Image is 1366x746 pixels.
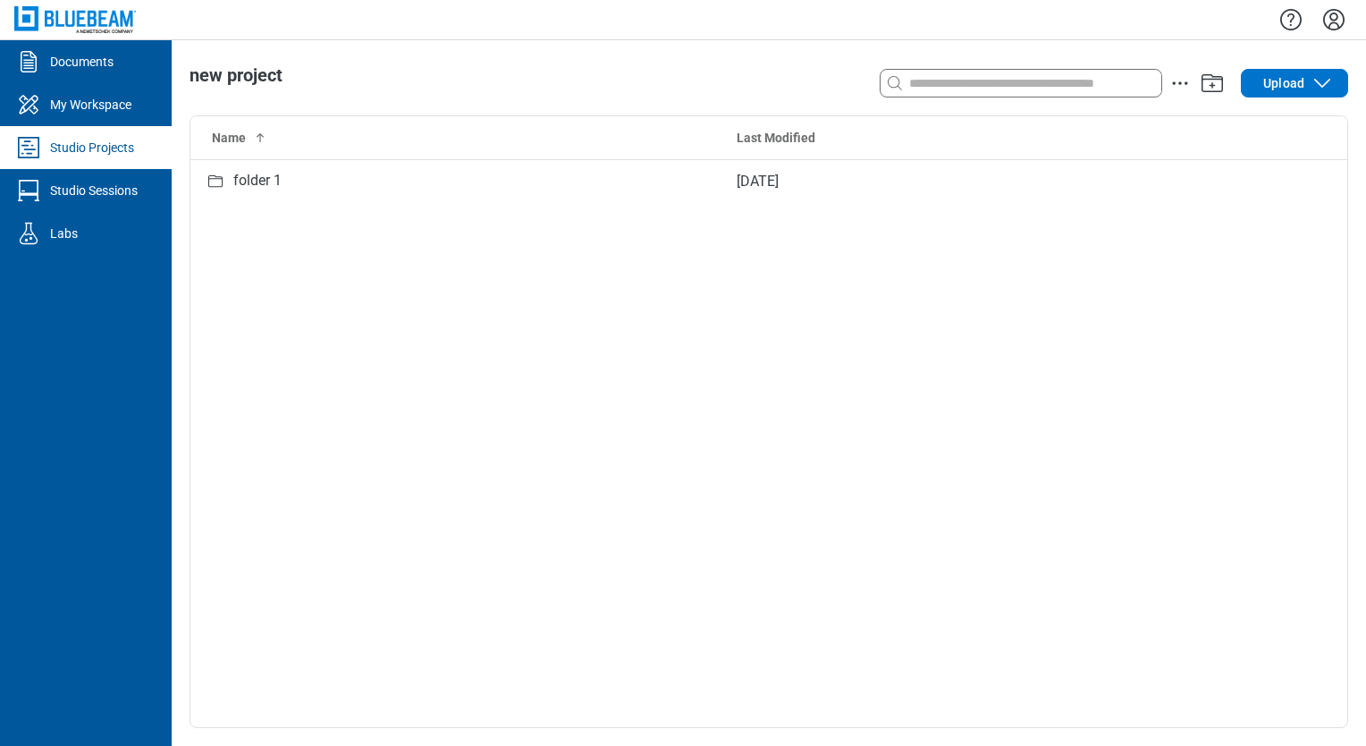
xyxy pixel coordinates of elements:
svg: Documents [14,47,43,76]
div: Name [212,129,708,147]
div: Studio Projects [50,139,134,157]
img: Bluebeam, Inc. [14,6,136,32]
div: Last Modified [737,129,1217,147]
div: Labs [50,225,78,242]
div: folder 1 [233,170,282,192]
svg: Studio Sessions [14,176,43,205]
span: Upload [1263,74,1304,92]
table: Studio items table [190,116,1347,202]
svg: My Workspace [14,90,43,119]
button: Add [1198,69,1227,97]
svg: Labs [14,219,43,248]
div: Documents [50,53,114,71]
span: new project [190,64,282,86]
button: action-menu [1169,72,1191,94]
td: [DATE] [722,159,1231,202]
button: Settings [1320,4,1348,35]
button: Upload [1241,69,1348,97]
svg: Studio Projects [14,133,43,162]
div: My Workspace [50,96,131,114]
div: Studio Sessions [50,182,138,199]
